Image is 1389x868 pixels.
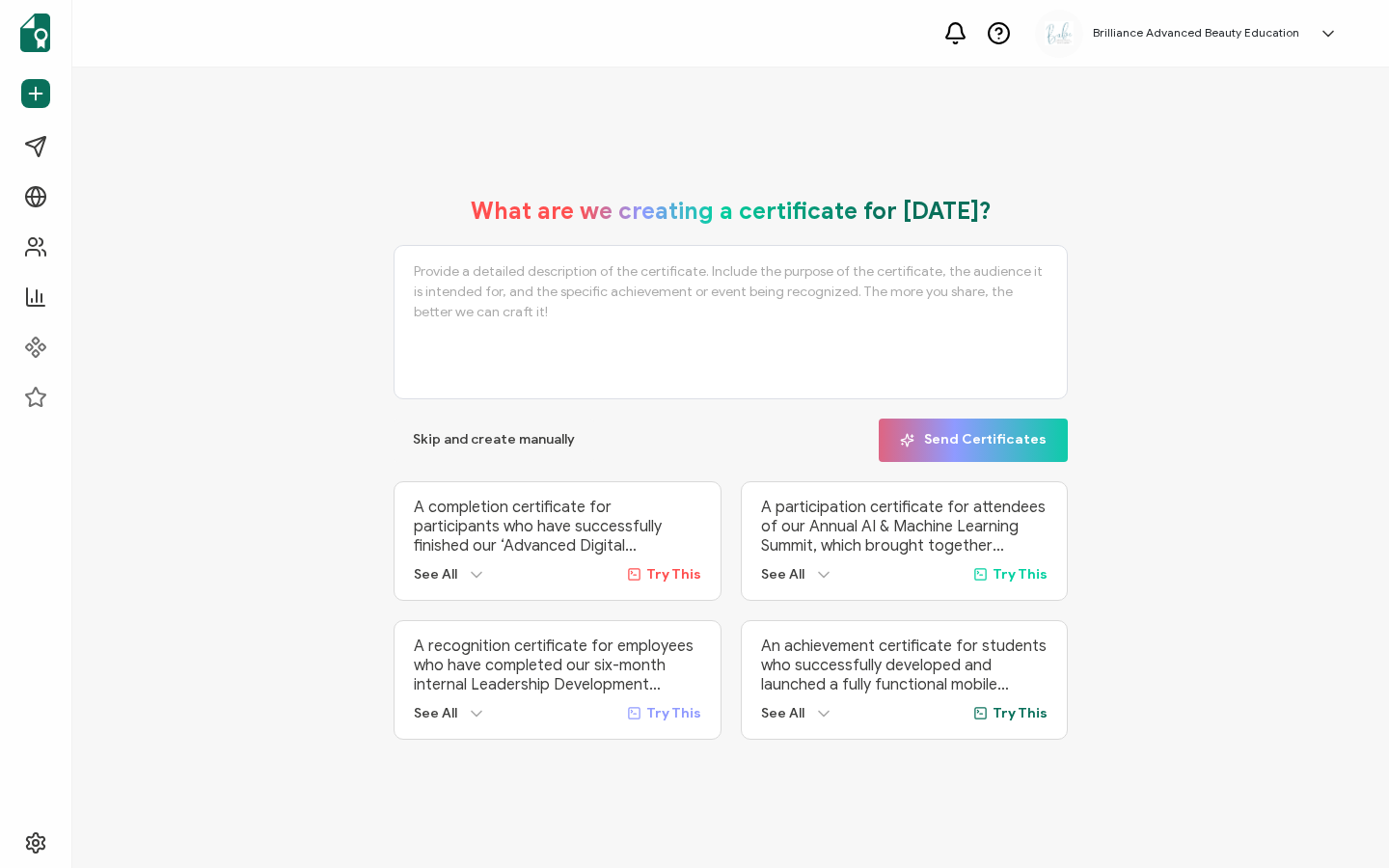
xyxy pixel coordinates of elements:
[646,566,701,583] span: Try This
[993,705,1048,721] span: Try This
[20,14,50,52] img: sertifier-logomark-colored.svg
[646,705,701,721] span: Try This
[993,566,1048,583] span: Try This
[471,197,992,226] h1: What are we creating a certificate for [DATE]?
[879,419,1068,462] button: Send Certificates
[1293,775,1389,868] iframe: Chat Widget
[414,637,701,694] p: A recognition certificate for employees who have completed our six-month internal Leadership Deve...
[414,498,701,556] p: A completion certificate for participants who have successfully finished our ‘Advanced Digital Ma...
[414,566,457,583] span: See All
[414,705,457,721] span: See All
[1045,21,1074,46] img: a2bf8c6c-3aba-43b4-8354-ecfc29676cf6.jpg
[413,433,575,447] span: Skip and create manually
[394,419,594,462] button: Skip and create manually
[761,566,804,583] span: See All
[900,433,1047,448] span: Send Certificates
[761,498,1049,556] p: A participation certificate for attendees of our Annual AI & Machine Learning Summit, which broug...
[761,705,804,721] span: See All
[761,637,1049,694] p: An achievement certificate for students who successfully developed and launched a fully functiona...
[1093,26,1299,40] h5: Brilliance Advanced Beauty Education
